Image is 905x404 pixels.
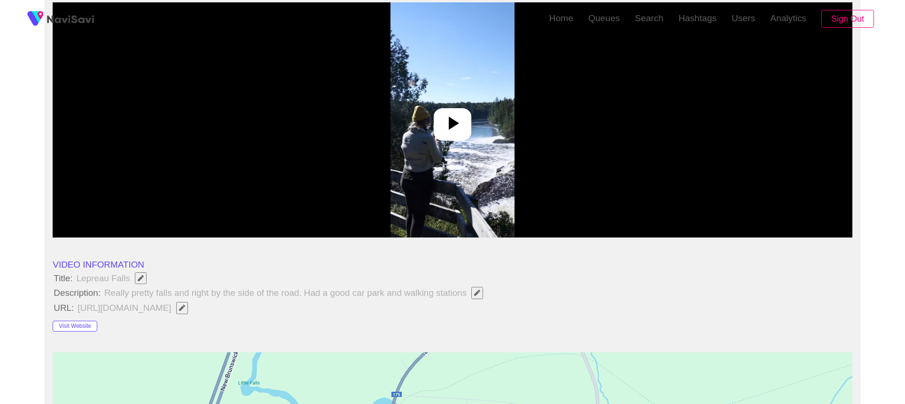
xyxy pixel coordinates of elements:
img: fireSpot [23,7,47,31]
button: Edit Field [176,302,188,314]
span: Lepreau Falls [76,271,152,285]
span: Description: [53,288,101,298]
span: [URL][DOMAIN_NAME] [77,301,193,315]
button: Edit Field [135,272,147,285]
button: Sign Out [821,10,874,28]
span: URL: [53,303,75,313]
span: Edit Field [473,290,481,296]
button: Edit Field [471,287,483,299]
img: fireSpot [47,14,94,24]
button: Visit Website [53,321,97,332]
span: Edit Field [137,275,145,281]
span: Title: [53,273,73,284]
span: Edit Field [178,305,186,311]
img: video poster [390,2,515,238]
a: Visit Website [53,320,97,330]
span: Really pretty falls and right by the side of the road. Had a good car park and walking stations [103,286,489,300]
li: VIDEO INFORMATION [53,259,852,270]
